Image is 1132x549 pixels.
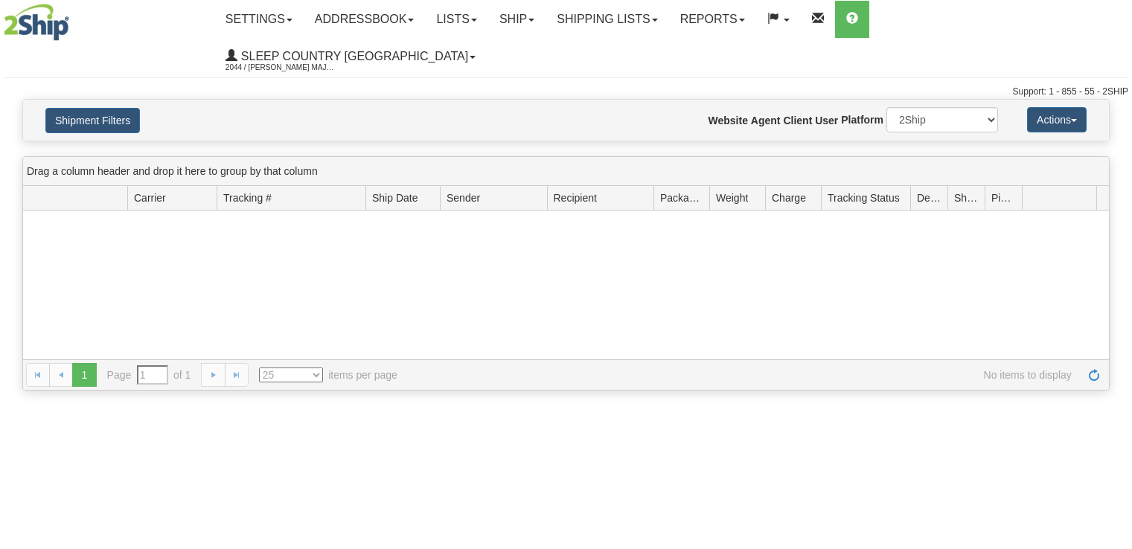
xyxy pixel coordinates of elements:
[72,363,96,387] span: 1
[304,1,426,38] a: Addressbook
[425,1,487,38] a: Lists
[669,1,756,38] a: Reports
[447,190,480,205] span: Sender
[1027,107,1087,132] button: Actions
[259,367,397,382] span: items per page
[772,190,806,205] span: Charge
[45,108,140,133] button: Shipment Filters
[488,1,546,38] a: Ship
[917,190,941,205] span: Delivery Status
[372,190,418,205] span: Ship Date
[828,190,900,205] span: Tracking Status
[954,190,979,205] span: Shipment Issues
[418,367,1072,382] span: No items to display
[751,113,781,128] label: Agent
[23,157,1109,186] div: grid grouping header
[214,1,304,38] a: Settings
[546,1,668,38] a: Shipping lists
[107,365,191,385] span: Page of 1
[226,60,337,75] span: 2044 / [PERSON_NAME] Major [PERSON_NAME]
[4,4,69,41] img: logo2044.jpg
[554,190,597,205] span: Recipient
[1082,363,1106,387] a: Refresh
[815,113,838,128] label: User
[214,38,487,75] a: Sleep Country [GEOGRAPHIC_DATA] 2044 / [PERSON_NAME] Major [PERSON_NAME]
[709,113,748,128] label: Website
[4,86,1128,98] div: Support: 1 - 855 - 55 - 2SHIP
[783,113,812,128] label: Client
[223,190,272,205] span: Tracking #
[237,50,468,62] span: Sleep Country [GEOGRAPHIC_DATA]
[991,190,1016,205] span: Pickup Status
[716,190,748,205] span: Weight
[660,190,703,205] span: Packages
[134,190,166,205] span: Carrier
[841,112,883,127] label: Platform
